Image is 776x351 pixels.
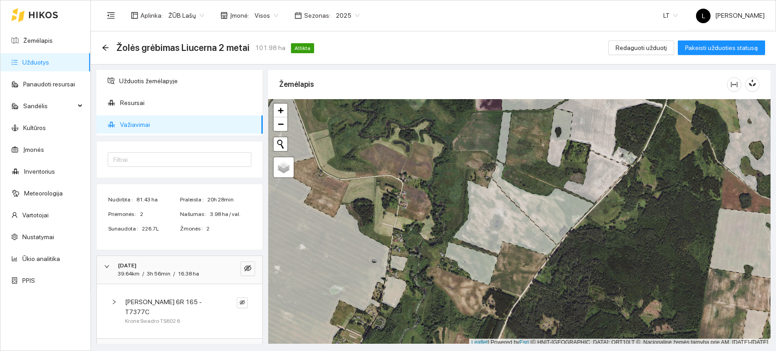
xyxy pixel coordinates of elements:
span: 81.43 ha [136,196,179,204]
div: Žemėlapis [279,71,727,97]
span: calendar [295,12,302,19]
span: Aplinka : [140,10,163,20]
span: right [111,299,117,305]
span: Priemonės [108,210,140,219]
span: | [531,339,532,346]
a: Įmonės [23,146,44,153]
span: Redaguoti užduotį [616,43,667,53]
span: / [142,271,144,277]
span: Sandėlis [23,97,75,115]
span: Našumas [180,210,210,219]
span: Važiavimai [120,115,255,134]
span: layout [131,12,138,19]
span: 2 [206,225,251,233]
span: 20h 28min [207,196,251,204]
span: Pakeisti užduoties statusą [685,43,758,53]
a: Panaudoti resursai [23,80,75,88]
span: − [278,118,284,130]
span: 16.38 ha [178,271,199,277]
span: Praleista [180,196,207,204]
a: Esri [520,339,529,346]
span: / [173,271,175,277]
a: Žemėlapis [23,37,53,44]
a: Redaguoti užduotį [608,44,674,51]
span: Resursai [120,94,255,112]
a: Meteorologija [24,190,63,197]
span: 39.64km [118,271,140,277]
div: | Powered by © HNIT-[GEOGRAPHIC_DATA]; ORT10LT ©, Nacionalinė žemės tarnyba prie AM, [DATE]-[DATE] [469,339,771,346]
button: eye-invisible [237,297,248,308]
a: Zoom out [274,117,287,131]
span: column-width [727,81,741,88]
span: [PERSON_NAME] 6R 165 -T7377C [125,297,219,317]
span: 101.98 ha [255,43,285,53]
button: column-width [727,77,741,92]
strong: [DATE] [118,262,136,269]
span: Sunaudota [108,225,142,233]
span: Atlikta [291,43,314,53]
button: menu-fold [102,6,120,25]
span: Įmonė : [230,10,249,20]
a: Layers [274,157,294,177]
span: + [278,105,284,116]
span: Žolės grėbimas Liucerna 2 metai [116,40,250,55]
button: eye-invisible [240,261,255,276]
span: Užduotis žemėlapyje [119,72,255,90]
span: Žmonės [180,225,206,233]
span: Sezonas : [304,10,330,20]
span: [PERSON_NAME] [696,12,765,19]
div: [DATE]39.64km/3h 56min/16.38 haeye-invisible [97,256,262,284]
span: ŽŪB Lašų [168,9,204,22]
a: PPIS [22,277,35,284]
span: shop [220,12,228,19]
a: Užduotys [22,59,49,66]
div: Atgal [102,44,109,52]
span: menu-fold [107,11,115,20]
div: [PERSON_NAME] 6R 165 -T7377CKrone Swadro TS602 6eye-invisible [104,291,255,331]
span: Nudirbta [108,196,136,204]
button: Pakeisti užduoties statusą [678,40,765,55]
span: right [104,264,110,269]
span: eye-invisible [240,300,245,306]
span: 3h 56min [147,271,170,277]
span: 2 [140,210,179,219]
span: LT [663,9,678,22]
button: Redaguoti užduotį [608,40,674,55]
span: arrow-left [102,44,109,51]
a: Inventorius [24,168,55,175]
a: Leaflet [471,339,488,346]
a: Nustatymai [22,233,54,241]
span: L [702,9,705,23]
button: Initiate a new search [274,137,287,151]
a: Zoom in [274,104,287,117]
span: Visos [255,9,278,22]
span: eye-invisible [244,265,251,273]
span: 226.7L [142,225,179,233]
a: Vartotojai [22,211,49,219]
span: Krone Swadro TS602 6 [125,317,180,326]
span: 3.98 ha / val. [210,210,251,219]
span: 2025 [336,9,360,22]
a: Kultūros [23,124,46,131]
a: Ūkio analitika [22,255,60,262]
